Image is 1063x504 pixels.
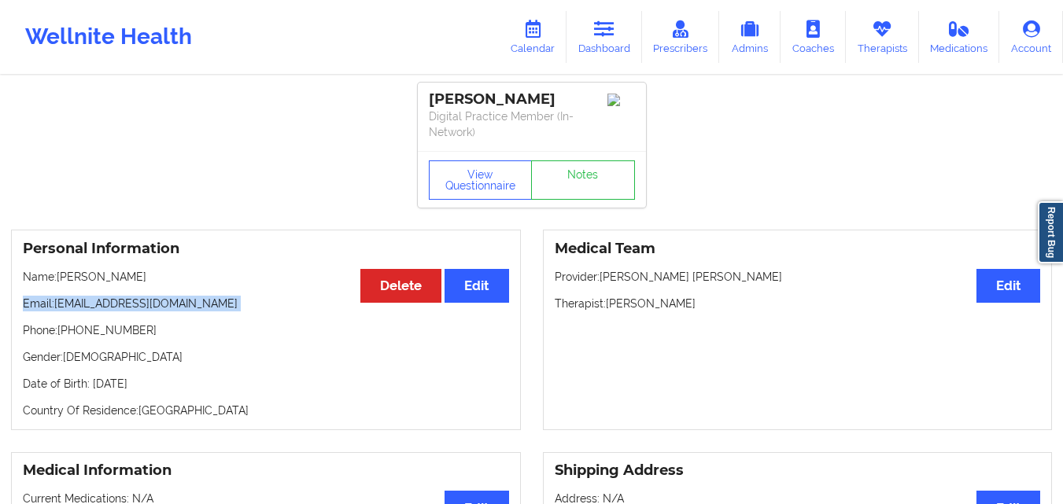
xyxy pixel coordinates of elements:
[999,11,1063,63] a: Account
[23,240,509,258] h3: Personal Information
[23,322,509,338] p: Phone: [PHONE_NUMBER]
[846,11,919,63] a: Therapists
[719,11,781,63] a: Admins
[531,160,635,200] a: Notes
[23,269,509,285] p: Name: [PERSON_NAME]
[555,269,1041,285] p: Provider: [PERSON_NAME] [PERSON_NAME]
[429,160,533,200] button: View Questionnaire
[445,269,508,303] button: Edit
[555,462,1041,480] h3: Shipping Address
[781,11,846,63] a: Coaches
[23,403,509,418] p: Country Of Residence: [GEOGRAPHIC_DATA]
[919,11,1000,63] a: Medications
[976,269,1040,303] button: Edit
[23,296,509,311] p: Email: [EMAIL_ADDRESS][DOMAIN_NAME]
[642,11,720,63] a: Prescribers
[360,269,441,303] button: Delete
[429,90,635,109] div: [PERSON_NAME]
[1038,201,1063,263] a: Report Bug
[23,376,509,392] p: Date of Birth: [DATE]
[555,240,1041,258] h3: Medical Team
[499,11,567,63] a: Calendar
[555,296,1041,311] p: Therapist: [PERSON_NAME]
[23,349,509,365] p: Gender: [DEMOGRAPHIC_DATA]
[567,11,642,63] a: Dashboard
[23,462,509,480] h3: Medical Information
[429,109,635,140] p: Digital Practice Member (In-Network)
[607,94,635,106] img: Image%2Fplaceholer-image.png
